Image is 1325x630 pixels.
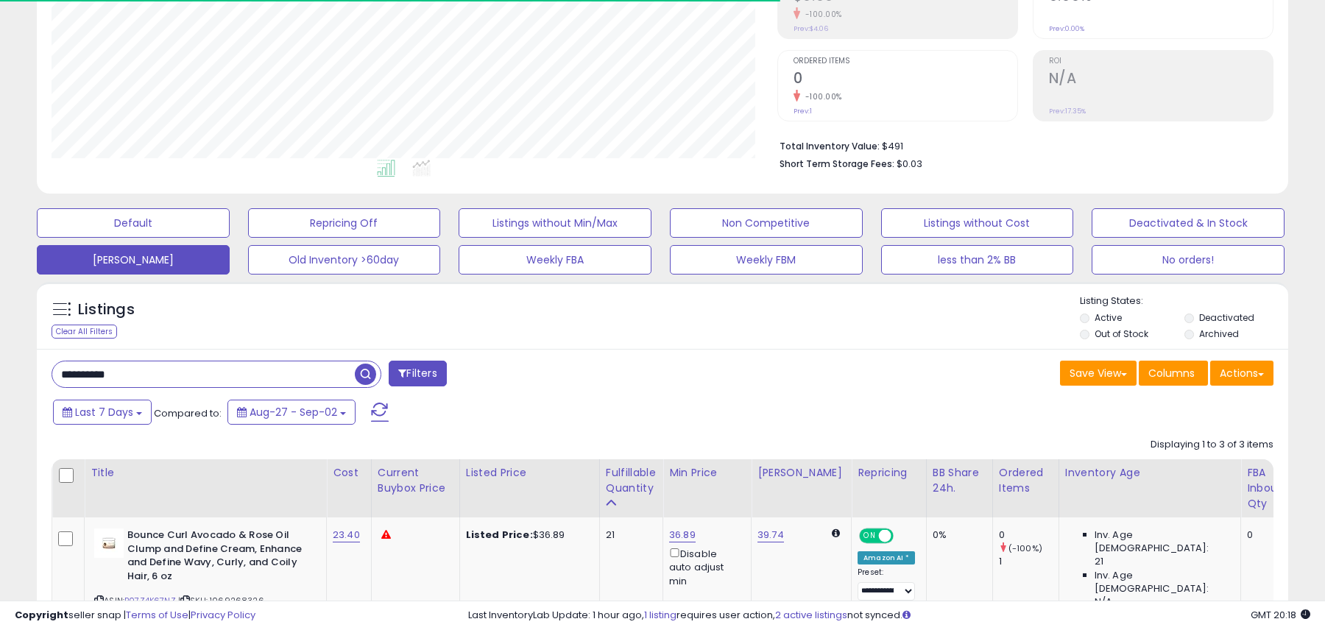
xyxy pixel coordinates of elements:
[933,465,986,496] div: BB Share 24h.
[891,530,915,542] span: OFF
[1148,366,1195,381] span: Columns
[794,24,828,33] small: Prev: $4.06
[606,465,657,496] div: Fulfillable Quantity
[94,528,124,558] img: 311KABJnnpL._SL40_.jpg
[1139,361,1208,386] button: Columns
[333,528,360,542] a: 23.40
[881,208,1074,238] button: Listings without Cost
[670,208,863,238] button: Non Competitive
[248,245,441,275] button: Old Inventory >60day
[248,208,441,238] button: Repricing Off
[1199,328,1239,340] label: Archived
[1095,311,1122,324] label: Active
[1049,57,1273,66] span: ROI
[91,465,320,481] div: Title
[669,465,745,481] div: Min Price
[191,608,255,622] a: Privacy Policy
[780,140,880,152] b: Total Inventory Value:
[466,528,588,542] div: $36.89
[1095,528,1229,555] span: Inv. Age [DEMOGRAPHIC_DATA]:
[1049,107,1086,116] small: Prev: 17.35%
[800,9,842,20] small: -100.00%
[1251,608,1310,622] span: 2025-09-10 20:18 GMT
[1049,70,1273,90] h2: N/A
[53,400,152,425] button: Last 7 Days
[933,528,981,542] div: 0%
[757,465,845,481] div: [PERSON_NAME]
[1210,361,1273,386] button: Actions
[881,245,1074,275] button: less than 2% BB
[897,157,922,171] span: $0.03
[468,609,1310,623] div: Last InventoryLab Update: 1 hour ago, requires user action, not synced.
[250,405,337,420] span: Aug-27 - Sep-02
[858,465,920,481] div: Repricing
[861,530,879,542] span: ON
[1151,438,1273,452] div: Displaying 1 to 3 of 3 items
[1092,208,1285,238] button: Deactivated & In Stock
[389,361,446,386] button: Filters
[794,70,1017,90] h2: 0
[1095,328,1148,340] label: Out of Stock
[466,528,533,542] b: Listed Price:
[999,465,1053,496] div: Ordered Items
[37,208,230,238] button: Default
[227,400,356,425] button: Aug-27 - Sep-02
[1095,595,1112,609] span: N/A
[154,406,222,420] span: Compared to:
[15,609,255,623] div: seller snap | |
[126,608,188,622] a: Terms of Use
[669,528,696,542] a: 36.89
[1247,528,1286,542] div: 0
[1060,361,1137,386] button: Save View
[1095,569,1229,595] span: Inv. Age [DEMOGRAPHIC_DATA]:
[1080,294,1287,308] p: Listing States:
[78,300,135,320] h5: Listings
[1199,311,1254,324] label: Deactivated
[1247,465,1291,512] div: FBA inbound Qty
[1095,555,1103,568] span: 21
[800,91,842,102] small: -100.00%
[459,245,651,275] button: Weekly FBA
[75,405,133,420] span: Last 7 Days
[52,325,117,339] div: Clear All Filters
[858,551,915,564] div: Amazon AI *
[37,245,230,275] button: [PERSON_NAME]
[999,555,1059,568] div: 1
[606,528,651,542] div: 21
[780,157,894,170] b: Short Term Storage Fees:
[669,545,740,588] div: Disable auto adjust min
[333,465,365,481] div: Cost
[124,595,176,607] a: B07Z4K67NZ
[178,595,264,606] span: | SKU: 1069268326
[1049,24,1084,33] small: Prev: 0.00%
[1008,542,1042,554] small: (-100%)
[999,528,1059,542] div: 0
[644,608,676,622] a: 1 listing
[780,136,1262,154] li: $491
[466,465,593,481] div: Listed Price
[15,608,68,622] strong: Copyright
[378,465,453,496] div: Current Buybox Price
[1092,245,1285,275] button: No orders!
[794,57,1017,66] span: Ordered Items
[127,528,306,587] b: Bounce Curl Avocado & Rose Oil Clump and Define Cream, Enhance and Define Wavy, Curly, and Coily ...
[794,107,812,116] small: Prev: 1
[858,567,915,601] div: Preset:
[757,528,784,542] a: 39.74
[459,208,651,238] button: Listings without Min/Max
[1065,465,1234,481] div: Inventory Age
[775,608,847,622] a: 2 active listings
[670,245,863,275] button: Weekly FBM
